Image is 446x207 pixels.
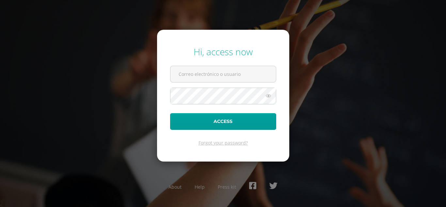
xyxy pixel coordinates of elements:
[199,140,248,146] a: Forgot your password?
[195,184,205,190] a: Help
[168,184,182,190] a: About
[170,45,276,58] div: Hi, access now
[170,113,276,130] button: Access
[218,184,236,190] a: Press kit
[170,66,276,82] input: Correo electrónico o usuario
